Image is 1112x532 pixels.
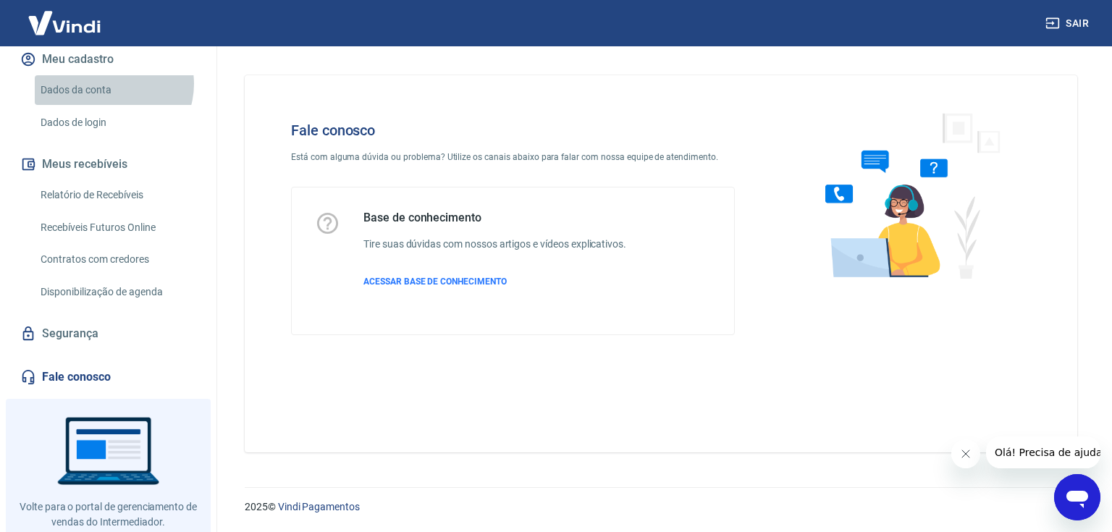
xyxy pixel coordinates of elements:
[291,151,735,164] p: Está com alguma dúvida ou problema? Utilize os canais abaixo para falar com nossa equipe de atend...
[35,75,199,105] a: Dados da conta
[951,439,980,468] iframe: Close message
[17,361,199,393] a: Fale conosco
[986,436,1100,468] iframe: Message from company
[17,43,199,75] button: Meu cadastro
[35,180,199,210] a: Relatório de Recebíveis
[9,10,122,22] span: Olá! Precisa de ajuda?
[363,237,626,252] h6: Tire suas dúvidas com nossos artigos e vídeos explicativos.
[363,276,507,287] span: ACESSAR BASE DE CONHECIMENTO
[35,277,199,307] a: Disponibilização de agenda
[35,213,199,242] a: Recebíveis Futuros Online
[245,499,1077,515] p: 2025 ©
[278,501,360,512] a: Vindi Pagamentos
[796,98,1016,292] img: Fale conosco
[291,122,735,139] h4: Fale conosco
[363,211,626,225] h5: Base de conhecimento
[35,108,199,138] a: Dados de login
[1054,474,1100,520] iframe: Button to launch messaging window
[17,148,199,180] button: Meus recebíveis
[17,1,111,45] img: Vindi
[1042,10,1095,37] button: Sair
[35,245,199,274] a: Contratos com credores
[17,318,199,350] a: Segurança
[363,275,626,288] a: ACESSAR BASE DE CONHECIMENTO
